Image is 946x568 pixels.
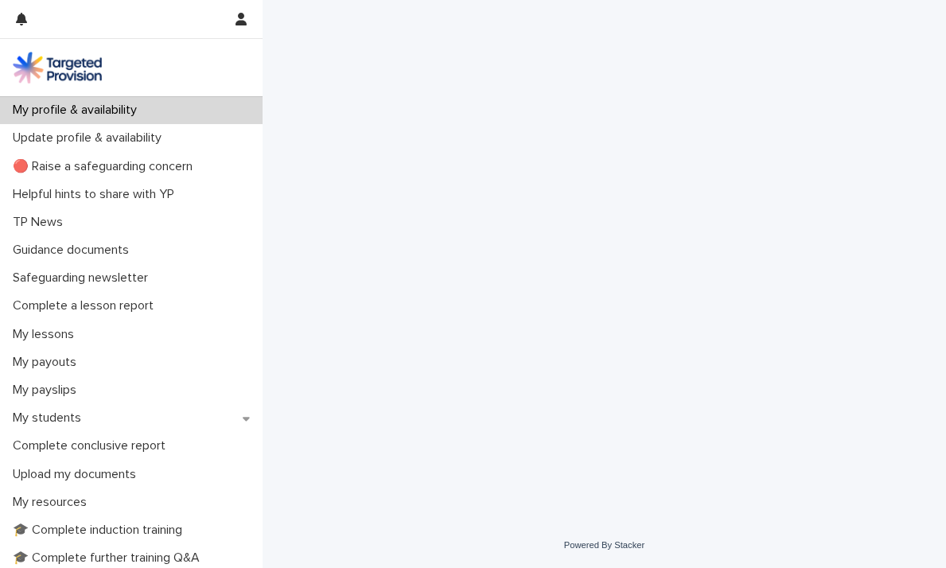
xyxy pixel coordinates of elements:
p: My students [6,410,94,426]
p: My lessons [6,327,87,342]
p: My payslips [6,383,89,398]
p: Complete conclusive report [6,438,178,453]
p: 🎓 Complete further training Q&A [6,550,212,566]
p: Helpful hints to share with YP [6,187,187,202]
p: 🎓 Complete induction training [6,523,195,538]
img: M5nRWzHhSzIhMunXDL62 [13,52,102,84]
p: Safeguarding newsletter [6,270,161,286]
p: Complete a lesson report [6,298,166,313]
p: Upload my documents [6,467,149,482]
p: Guidance documents [6,243,142,258]
a: Powered By Stacker [564,540,644,550]
p: My payouts [6,355,89,370]
p: 🔴 Raise a safeguarding concern [6,159,205,174]
p: My profile & availability [6,103,150,118]
p: Update profile & availability [6,130,174,146]
p: TP News [6,215,76,230]
p: My resources [6,495,99,510]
